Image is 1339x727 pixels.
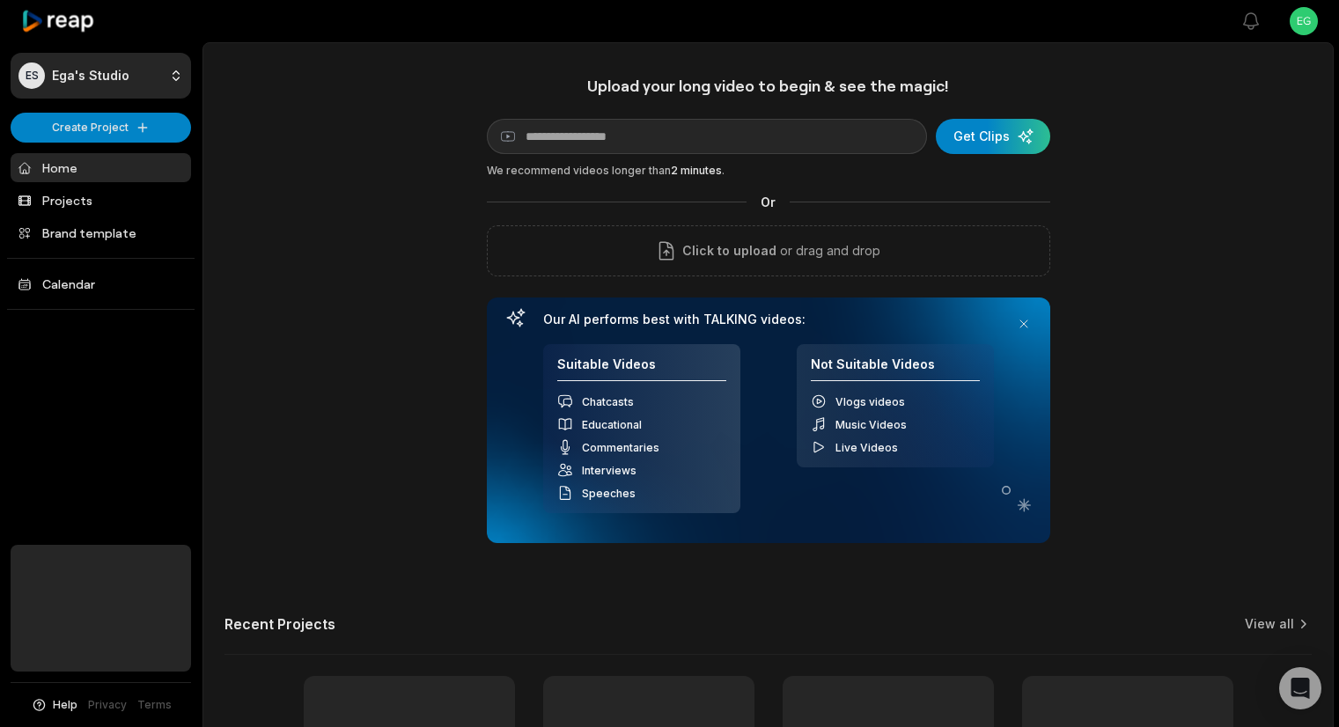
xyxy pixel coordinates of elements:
a: Home [11,153,191,182]
button: Create Project [11,113,191,143]
span: Live Videos [835,441,898,454]
h4: Not Suitable Videos [811,356,980,382]
span: Vlogs videos [835,395,905,408]
a: Calendar [11,269,191,298]
a: View all [1245,615,1294,633]
a: Terms [137,697,172,713]
span: Help [53,697,77,713]
h2: Recent Projects [224,615,335,633]
h1: Upload your long video to begin & see the magic! [487,76,1050,96]
span: Or [747,193,790,211]
div: Open Intercom Messenger [1279,667,1321,709]
h3: Our AI performs best with TALKING videos: [543,312,994,327]
div: ES [18,62,45,89]
a: Brand template [11,218,191,247]
a: Privacy [88,697,127,713]
a: Projects [11,186,191,215]
span: Click to upload [682,240,776,261]
button: Get Clips [936,119,1050,154]
span: 2 minutes [671,164,722,177]
span: Educational [582,418,642,431]
p: or drag and drop [776,240,880,261]
span: Music Videos [835,418,907,431]
span: Chatcasts [582,395,634,408]
span: Interviews [582,464,636,477]
h4: Suitable Videos [557,356,726,382]
button: Help [31,697,77,713]
div: We recommend videos longer than . [487,163,1050,179]
span: Speeches [582,487,636,500]
span: Commentaries [582,441,659,454]
p: Ega's Studio [52,68,129,84]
